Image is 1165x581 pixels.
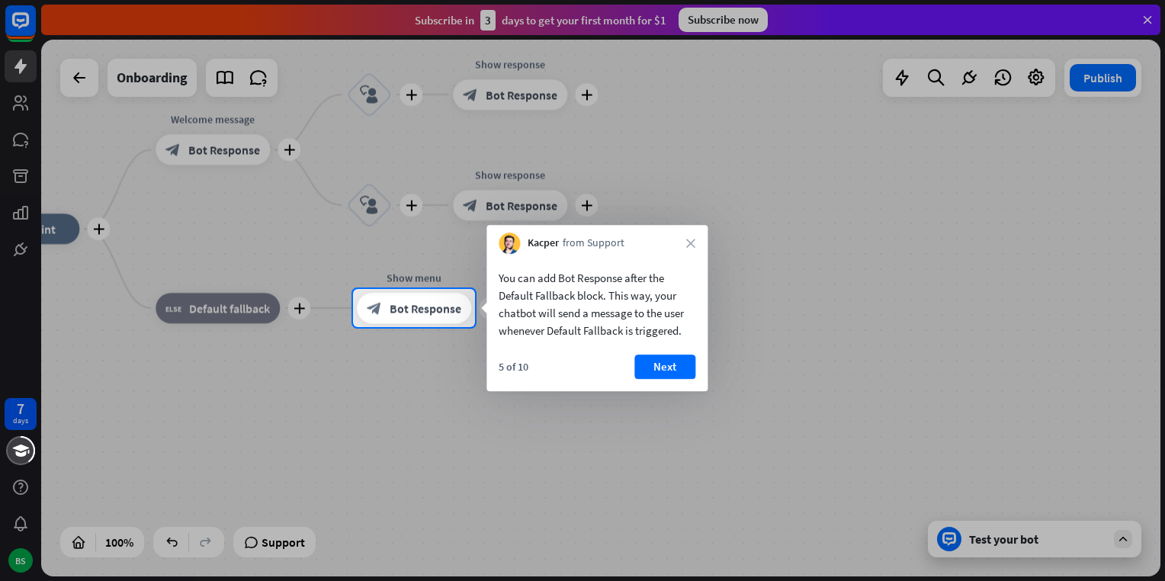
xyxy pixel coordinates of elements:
i: close [686,239,695,248]
span: Bot Response [390,300,461,316]
div: You can add Bot Response after the Default Fallback block. This way, your chatbot will send a mes... [499,269,695,339]
span: from Support [563,236,624,251]
button: Next [634,355,695,379]
span: Kacper [528,236,559,251]
div: 5 of 10 [499,360,528,374]
button: Open LiveChat chat widget [12,6,58,52]
i: block_bot_response [367,300,382,316]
